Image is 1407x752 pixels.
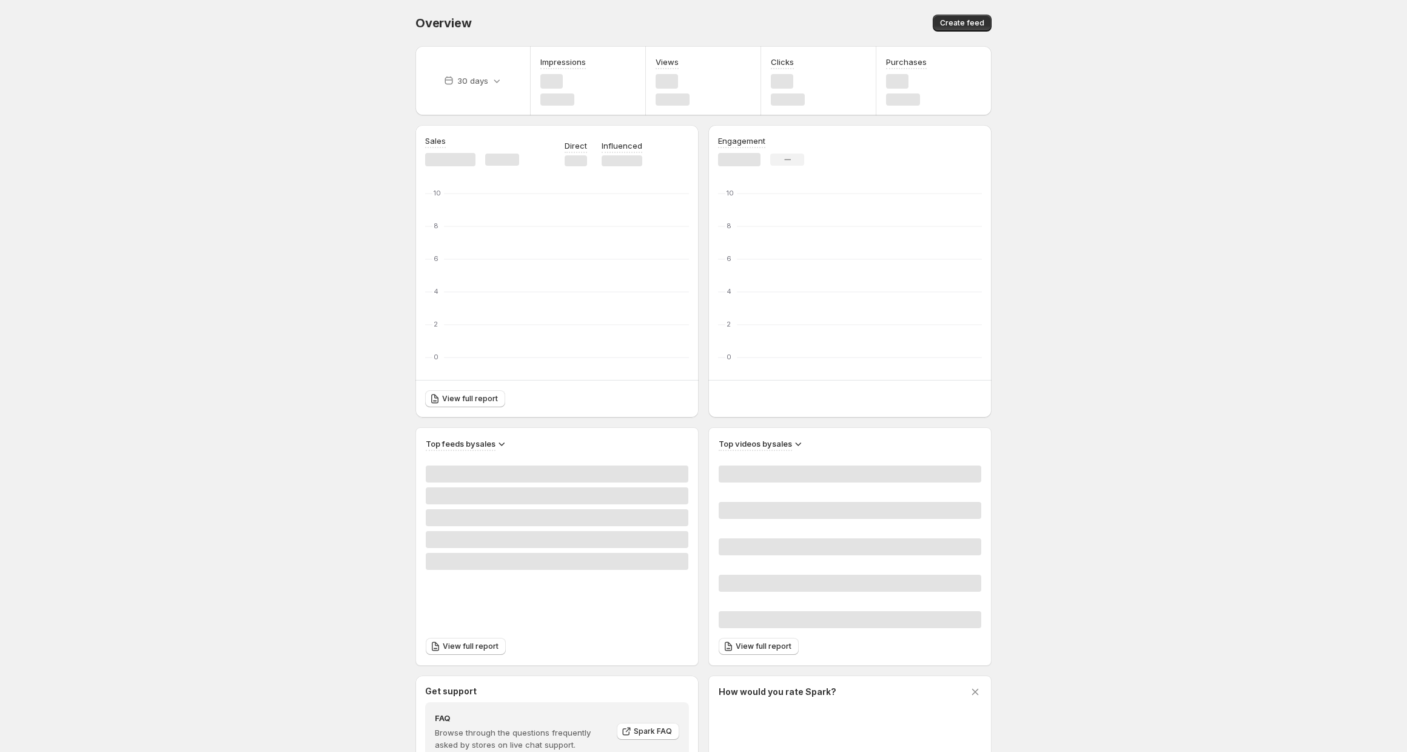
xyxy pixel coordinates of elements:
[443,642,499,651] span: View full report
[425,135,446,147] h3: Sales
[771,56,794,68] h3: Clicks
[736,642,791,651] span: View full report
[565,140,587,152] p: Direct
[940,18,984,28] span: Create feed
[719,638,799,655] a: View full report
[442,394,498,404] span: View full report
[719,686,836,698] h3: How would you rate Spark?
[425,390,505,407] a: View full report
[415,16,471,30] span: Overview
[435,712,608,724] h4: FAQ
[727,287,731,296] text: 4
[727,320,731,328] text: 2
[933,15,992,32] button: Create feed
[617,723,679,740] a: Spark FAQ
[727,254,731,263] text: 6
[656,56,679,68] h3: Views
[434,189,441,197] text: 10
[426,638,506,655] a: View full report
[434,254,438,263] text: 6
[426,438,495,450] h3: Top feeds by sales
[727,189,734,197] text: 10
[886,56,927,68] h3: Purchases
[540,56,586,68] h3: Impressions
[434,287,438,296] text: 4
[457,75,488,87] p: 30 days
[602,140,642,152] p: Influenced
[727,222,731,230] text: 8
[634,727,672,736] span: Spark FAQ
[434,222,438,230] text: 8
[719,438,792,450] h3: Top videos by sales
[435,727,608,751] p: Browse through the questions frequently asked by stores on live chat support.
[727,353,731,361] text: 0
[425,685,477,697] h3: Get support
[718,135,765,147] h3: Engagement
[434,320,438,328] text: 2
[434,353,438,361] text: 0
